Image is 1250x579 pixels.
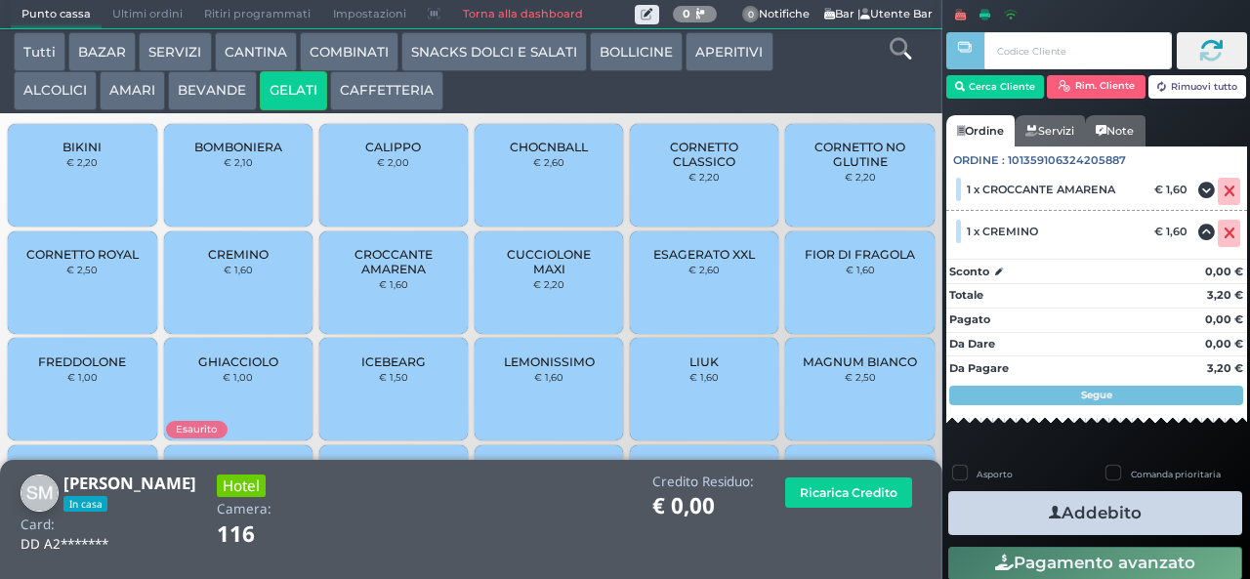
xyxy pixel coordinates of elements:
[215,32,297,71] button: CANTINA
[300,32,398,71] button: COMBINATI
[208,247,269,262] span: CREMINO
[21,475,59,513] img: Simon Maria Gonnelli
[846,264,875,275] small: € 1,60
[946,115,1015,146] a: Ordine
[590,32,683,71] button: BOLLICINE
[63,472,196,494] b: [PERSON_NAME]
[1207,288,1243,302] strong: 3,20 €
[14,32,65,71] button: Tutti
[365,140,421,154] span: CALIPPO
[14,71,97,110] button: ALCOLICI
[1205,265,1243,278] strong: 0,00 €
[504,354,595,369] span: LEMONISSIMO
[168,71,256,110] button: BEVANDE
[491,247,607,276] span: CUCCIOLONE MAXI
[260,71,327,110] button: GELATI
[21,517,55,532] h4: Card:
[653,247,755,262] span: ESAGERATO XXL
[689,354,719,369] span: LIUK
[652,475,754,489] h4: Credito Residuo:
[984,32,1171,69] input: Codice Cliente
[379,278,408,290] small: € 1,60
[1205,312,1243,326] strong: 0,00 €
[451,1,593,28] a: Torna alla dashboard
[534,371,563,383] small: € 1,60
[977,468,1013,480] label: Asporto
[166,421,227,437] span: Esaurito
[652,494,754,518] h1: € 0,00
[377,156,409,168] small: € 2,00
[805,247,915,262] span: FIOR DI FRAGOLA
[67,371,98,383] small: € 1,00
[68,32,136,71] button: BAZAR
[63,496,107,512] span: In casa
[946,75,1045,99] button: Cerca Cliente
[688,264,720,275] small: € 2,60
[217,475,266,497] h3: Hotel
[683,7,690,21] b: 0
[742,6,760,23] span: 0
[401,32,587,71] button: SNACKS DOLCI E SALATI
[1015,115,1085,146] a: Servizi
[1008,152,1126,169] span: 101359106324205887
[1148,75,1247,99] button: Rimuovi tutto
[686,32,772,71] button: APERITIVI
[785,477,912,508] button: Ricarica Credito
[322,1,417,28] span: Impostazioni
[949,288,983,302] strong: Totale
[194,140,282,154] span: BOMBONIERA
[646,140,763,169] span: CORNETTO CLASSICO
[948,491,1242,535] button: Addebito
[967,225,1038,238] span: 1 x CREMINO
[379,371,408,383] small: € 1,50
[533,156,564,168] small: € 2,60
[1047,75,1146,99] button: Rim. Cliente
[949,264,989,280] strong: Sconto
[510,140,588,154] span: CHOCNBALL
[949,337,995,351] strong: Da Dare
[336,247,452,276] span: CROCCANTE AMARENA
[1151,183,1197,196] div: € 1,60
[224,156,253,168] small: € 2,10
[949,312,990,326] strong: Pagato
[38,354,126,369] span: FREDDOLONE
[802,140,918,169] span: CORNETTO NO GLUTINE
[217,522,310,547] h1: 116
[26,247,139,262] span: CORNETTO ROYAL
[949,361,1009,375] strong: Da Pagare
[139,32,211,71] button: SERVIZI
[224,264,253,275] small: € 1,60
[845,371,876,383] small: € 2,50
[689,371,719,383] small: € 1,60
[11,1,102,28] span: Punto cassa
[1205,337,1243,351] strong: 0,00 €
[217,502,271,517] h4: Camera:
[1085,115,1145,146] a: Note
[330,71,443,110] button: CAFFETTERIA
[193,1,321,28] span: Ritiri programmati
[66,264,98,275] small: € 2,50
[1207,361,1243,375] strong: 3,20 €
[102,1,193,28] span: Ultimi ordini
[100,71,165,110] button: AMARI
[803,354,917,369] span: MAGNUM BIANCO
[66,156,98,168] small: € 2,20
[953,152,1005,169] span: Ordine :
[1131,468,1221,480] label: Comanda prioritaria
[688,171,720,183] small: € 2,20
[361,354,426,369] span: ICEBEARG
[223,371,253,383] small: € 1,00
[533,278,564,290] small: € 2,20
[62,140,102,154] span: BIKINI
[1151,225,1197,238] div: € 1,60
[845,171,876,183] small: € 2,20
[198,354,278,369] span: GHIACCIOLO
[967,183,1115,196] span: 1 x CROCCANTE AMARENA
[1081,389,1112,401] strong: Segue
